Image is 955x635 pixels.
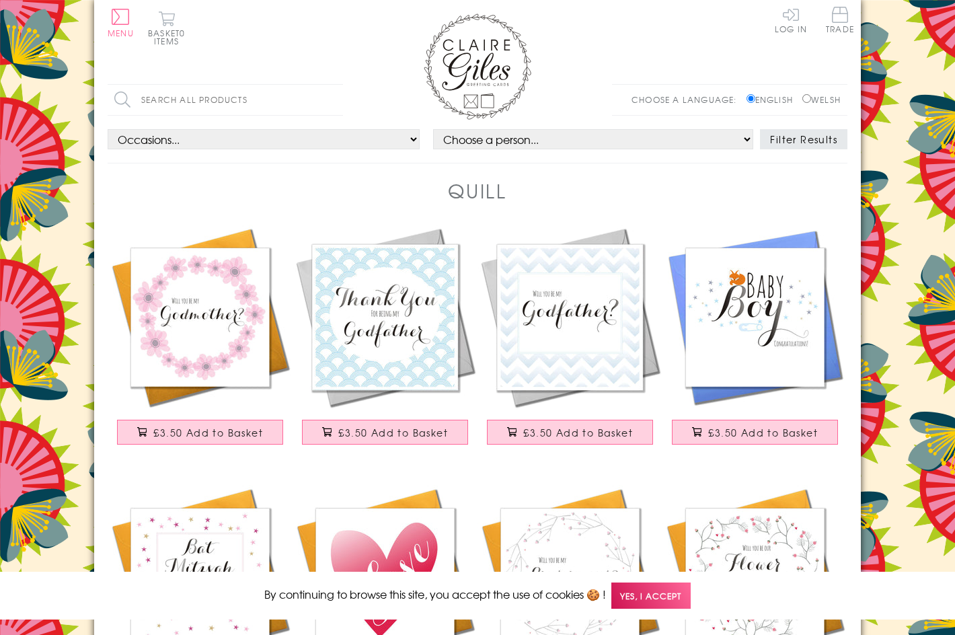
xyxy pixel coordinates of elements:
[293,225,477,458] a: Religious Occassions Card, Blue Circles, Thank You for being my Godfather £3.50 Add to Basket
[108,85,343,115] input: Search all products
[662,225,847,458] a: Baby Card, Sleeping Fox, Baby Boy Congratulations £3.50 Add to Basket
[448,177,507,204] h1: Quill
[662,225,847,410] img: Baby Card, Sleeping Fox, Baby Boy Congratulations
[153,426,263,439] span: £3.50 Add to Basket
[477,225,662,410] img: Religious Occassions Card, Blue Stripes, Will you be my Godfather?
[108,27,134,39] span: Menu
[523,426,633,439] span: £3.50 Add to Basket
[708,426,818,439] span: £3.50 Add to Basket
[302,420,469,445] button: £3.50 Add to Basket
[293,225,477,410] img: Religious Occassions Card, Blue Circles, Thank You for being my Godfather
[826,7,854,36] a: Trade
[330,85,343,115] input: Search
[775,7,807,33] a: Log In
[477,225,662,458] a: Religious Occassions Card, Blue Stripes, Will you be my Godfather? £3.50 Add to Basket
[424,13,531,120] img: Claire Giles Greetings Cards
[148,11,185,45] button: Basket0 items
[108,225,293,410] img: Religious Occassions Card, Pink Flowers, Will you be my Godmother?
[760,129,847,149] button: Filter Results
[747,94,800,106] label: English
[338,426,448,439] span: £3.50 Add to Basket
[747,94,755,103] input: English
[487,420,654,445] button: £3.50 Add to Basket
[802,94,811,103] input: Welsh
[154,27,185,47] span: 0 items
[117,420,284,445] button: £3.50 Add to Basket
[632,94,744,106] p: Choose a language:
[826,7,854,33] span: Trade
[611,583,691,609] span: Yes, I accept
[802,94,841,106] label: Welsh
[672,420,839,445] button: £3.50 Add to Basket
[108,9,134,37] button: Menu
[108,225,293,458] a: Religious Occassions Card, Pink Flowers, Will you be my Godmother? £3.50 Add to Basket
